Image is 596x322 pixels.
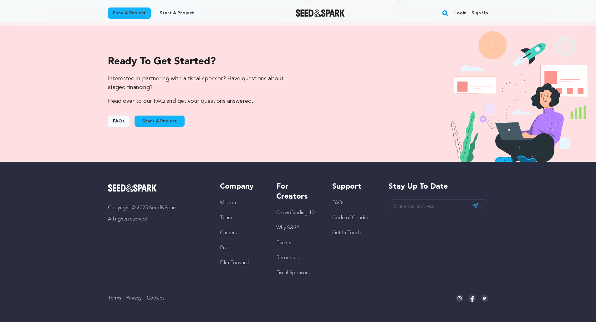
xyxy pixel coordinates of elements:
[108,215,208,223] p: All rights reserved
[155,7,199,19] a: Start a project
[446,12,596,162] img: seedandspark start project illustration image
[471,8,488,18] a: Sign up
[108,116,130,127] a: FAQs
[147,296,164,301] a: Cookies
[220,215,232,220] a: Team
[276,211,317,215] a: Crowdfunding 101
[108,97,286,106] p: Head over to our FAQ and get your questions answered.
[454,8,466,18] a: Login
[389,182,488,192] h5: Stay up to date
[108,184,157,192] img: Seed&Spark Logo
[276,270,309,275] a: Fiscal Sponsors
[220,182,263,192] h5: Company
[126,296,142,301] a: Privacy
[296,9,345,17] img: Seed&Spark Logo Dark Mode
[276,225,299,230] a: Why S&S?
[276,182,320,202] h5: For Creators
[332,182,376,192] h5: Support
[332,215,371,220] a: Code of Conduct
[108,74,286,92] p: Interested in partnering with a fiscal sponsor? Have questions about staged financing?
[332,230,361,235] a: Get In Touch
[296,9,345,17] a: Seed&Spark Homepage
[220,245,231,250] a: Press
[389,199,488,215] input: Your email address
[220,201,236,206] a: Mission
[108,184,208,192] a: Seed&Spark Homepage
[108,296,121,301] a: Terms
[135,116,185,127] a: Start A Project
[220,260,249,265] a: Film Forward
[332,201,344,206] a: FAQs
[108,204,208,212] p: Copyright © 2025 Seed&Spark
[108,7,151,19] a: Fund a project
[276,240,291,245] a: Events
[108,54,286,69] p: Ready to get started?
[220,230,237,235] a: Careers
[276,255,298,260] a: Resources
